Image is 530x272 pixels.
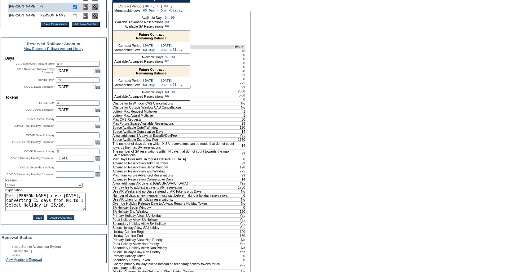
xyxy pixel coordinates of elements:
[16,62,55,65] label: 2015 Reserved Rollover Days:
[113,137,235,141] td: Space Available Extra Day Fee
[114,83,142,87] td: Membership Level:
[143,83,183,87] td: 60 Day – One Holiday
[235,85,245,89] td: 99
[24,150,55,153] label: COVID Primary Holiday:
[113,213,235,217] td: Primary Holiday Allow SA Holiday
[25,108,55,111] label: COVID ARs Expiration:
[165,90,175,94] td: 60.00
[114,20,164,24] td: Available Advanced Reservations:
[235,262,245,270] td: Yes
[38,3,68,12] td: Pat
[235,201,245,205] td: No
[113,250,235,254] td: Select Holiday Allow Non Priority
[24,47,83,51] a: View Reserved Rollover Account History
[95,83,101,90] a: Open the calendar popup.
[235,93,245,97] td: 5.00
[5,95,102,100] td: Tokens
[235,101,245,105] td: No
[113,221,235,225] td: Secondary Holiday Allow SA Holiday
[235,129,245,133] td: 14
[165,95,175,98] td: 99
[38,78,55,82] label: COVID Days:
[95,123,101,129] a: Open the calendar popup.
[113,165,235,169] td: Advanced Reservation Begin Window
[27,118,55,121] label: COVID Peak Holiday:
[21,249,32,253] span: [DATE]
[114,44,142,47] td: Contract Period:
[235,177,245,181] td: 14
[235,242,245,246] td: Yes
[235,258,245,262] td: 0
[139,33,164,36] a: Future Contract
[235,165,245,169] td: 120
[83,4,88,10] img: Delete
[2,249,21,253] td: Date:
[235,238,245,242] td: No
[114,90,164,94] td: Available Days:
[113,246,235,250] td: Secondary Holiday Allow Non Priority
[235,157,245,161] td: 30
[165,25,175,28] td: 99
[7,12,38,21] td: [PERSON_NAME]
[235,234,245,238] td: 180
[165,60,175,63] td: 97
[14,124,55,127] label: COVID Peak Holiday Expiration:
[112,9,136,13] legend: Contract Details
[113,121,235,125] td: Max Future Space Available Reservations
[113,197,235,201] td: Use AR token for all holiday reservations.
[41,22,69,27] input: Save Permissions
[7,3,38,12] td: [PERSON_NAME]
[235,73,245,77] td: 99
[165,55,175,59] td: 47.00
[95,171,101,178] a: Open the calendar popup.
[235,250,245,254] td: Yes
[95,67,101,74] a: Open the calendar popup.
[113,109,235,113] td: Lottery Max Request Multiplier
[95,155,101,162] a: Open the calendar popup.
[2,245,21,248] td: Status:
[47,215,74,220] button: Discard Changes
[235,217,245,221] td: Yes
[114,48,142,52] td: Membership Level:
[72,22,100,27] input: Add New Member
[143,4,183,8] td: [DATE] - [DATE]
[235,49,245,53] td: 75
[235,246,245,250] td: No
[113,209,235,213] td: SA Holiday End Window
[83,13,88,19] img: Delete
[113,169,235,173] td: Advanced Reservation End Window
[235,169,245,173] td: 775
[113,113,235,117] td: Lottery Max Award Multiplier
[113,262,235,270] td: Charge primary holiday tokens instead of secondary holiday tokens for all secondary holidays.
[165,20,175,24] td: 90
[21,245,61,248] span: Sent to Accounting System
[143,44,183,47] td: [DATE] - [DATE]
[235,89,245,93] td: 2500
[5,188,102,192] td: Explanation:
[38,12,68,21] td: [PERSON_NAME]
[235,254,245,258] td: 0
[235,209,245,213] td: 120
[139,68,164,71] a: Future Contract
[114,95,164,98] td: Available Advanced Reservations:
[113,177,235,181] td: Advanced Reservation Consecutive Days
[113,225,235,230] td: Select Holiday Allow SA Holiday
[113,117,235,121] td: Max CAS Requests
[6,258,42,261] a: View Member's Renewal
[27,42,81,46] span: Reserved Rollover Account
[235,149,245,157] td: 99
[113,230,235,234] td: Holiday Confirm Begin
[5,56,102,60] td: Days
[114,16,164,20] td: Available Days:
[143,9,183,12] td: 60 Day – One Holiday
[26,134,55,137] label: COVID Select Holiday:
[235,173,245,177] td: 99
[7,173,55,176] label: COVID Secondary Holiday Expiration:
[235,189,245,193] td: No
[235,225,245,230] td: Yes
[114,60,164,63] td: Available Advanced Reservations:
[235,117,245,121] td: 30
[235,205,245,209] td: 0
[235,109,245,113] td: 1
[113,185,235,189] td: Per day fee to add extra days to AR reservation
